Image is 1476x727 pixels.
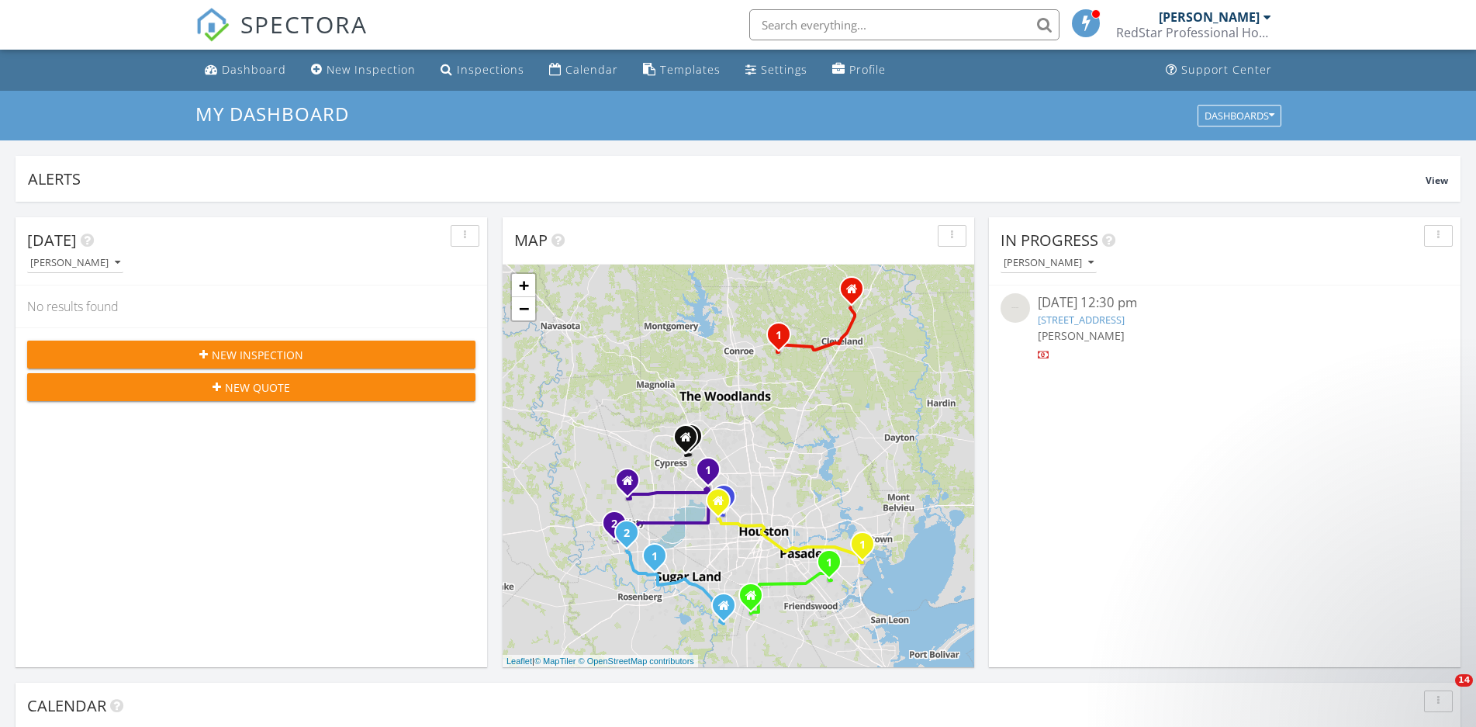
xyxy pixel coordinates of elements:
div: Calendar [565,62,618,77]
span: View [1426,174,1448,187]
div: 13227 Golden Field Dr, Houston, TX 77059 [829,562,838,571]
a: Dashboard [199,56,292,85]
div: | [503,655,698,668]
div: Profile [849,62,886,77]
div: 13303 Golden Valley Dr, CYPRESS, TX 77429 [690,436,700,445]
button: New Quote [27,373,475,401]
div: [PERSON_NAME] [1004,258,1094,268]
span: Calendar [27,695,106,716]
span: 14 [1455,674,1473,687]
a: Inspections [434,56,531,85]
button: Dashboards [1198,105,1281,126]
i: 1 [776,331,782,341]
a: Zoom out [512,297,535,320]
div: RedStar Professional Home Inspection, Inc [1116,25,1271,40]
a: [DATE] 12:30 pm [STREET_ADDRESS] [PERSON_NAME] [1001,293,1449,362]
a: [STREET_ADDRESS] [1038,313,1125,327]
button: [PERSON_NAME] [1001,253,1097,274]
div: Alerts [28,168,1426,189]
div: 5123 Esperanza Terrace Dr, Richmond , TX 77469 [655,556,664,565]
span: New Quote [225,379,290,396]
div: Support Center [1181,62,1272,77]
a: Templates [637,56,727,85]
i: 1 [705,466,711,476]
div: Inspections [457,62,524,77]
a: Settings [739,56,814,85]
div: 127 S VIRGINA AVE, LA PORTE, TX 77571 [862,544,872,553]
div: 14414 Cypress Branch Dr, Cypress TX 77429 [686,437,695,446]
div: 8 Desert Sun Court, Manvel TX 77578 [751,595,760,604]
span: [PERSON_NAME] [1038,328,1125,343]
div: 9613 Dalecrest, Houston Tx 77080 [718,500,728,510]
a: Company Profile [826,56,892,85]
iframe: Intercom live chat [1423,674,1460,711]
div: 8801 Hammerly , Houston Tx 77080 [724,497,733,506]
div: 16348 Jasmine Marie Pl, Conroe, TX 77306 [779,334,788,344]
div: [PERSON_NAME] [30,258,120,268]
a: SPECTORA [195,21,368,54]
div: [DATE] 12:30 pm [1038,293,1412,313]
button: New Inspection [27,341,475,369]
div: Dashboards [1205,110,1274,121]
div: 8 Epernay Pl, Jersey Village, TX 77040 [708,469,717,479]
a: © OpenStreetMap contributors [579,656,694,666]
span: My Dashboard [195,101,349,126]
div: 27607 Beachside Arbor Dr, Katy TX 77493 [627,480,637,490]
i: 1 [652,552,658,563]
div: 2027 Edgemont Pl, Missouri City Tx 77459 [724,605,733,614]
span: New Inspection [212,347,303,363]
a: Zoom in [512,274,535,297]
div: Settings [761,62,807,77]
span: [DATE] [27,230,77,251]
button: [PERSON_NAME] [27,253,123,274]
a: © MapTiler [534,656,576,666]
span: In Progress [1001,230,1098,251]
div: 27519 Haven Trace Ln, Fulshear, TX 77441 [627,532,636,542]
a: Leaflet [506,656,532,666]
div: Dashboard [222,62,286,77]
i: 1 [859,540,866,551]
div: No results found [16,286,487,327]
img: streetview [1001,293,1030,323]
span: Map [514,230,548,251]
i: 2 [611,519,617,530]
img: The Best Home Inspection Software - Spectora [195,8,230,42]
div: New Inspection [327,62,416,77]
a: Calendar [543,56,624,85]
a: Support Center [1160,56,1278,85]
input: Search everything... [749,9,1059,40]
span: SPECTORA [240,8,368,40]
a: New Inspection [305,56,422,85]
i: 2 [624,528,630,539]
div: 30531 White Cliff Ct, TX 77423 [614,523,624,532]
div: [PERSON_NAME] [1159,9,1260,25]
i: 1 [826,558,832,569]
div: 210 Pine Shadows, Shepherd Tx 77371 [852,289,861,298]
div: Templates [660,62,721,77]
